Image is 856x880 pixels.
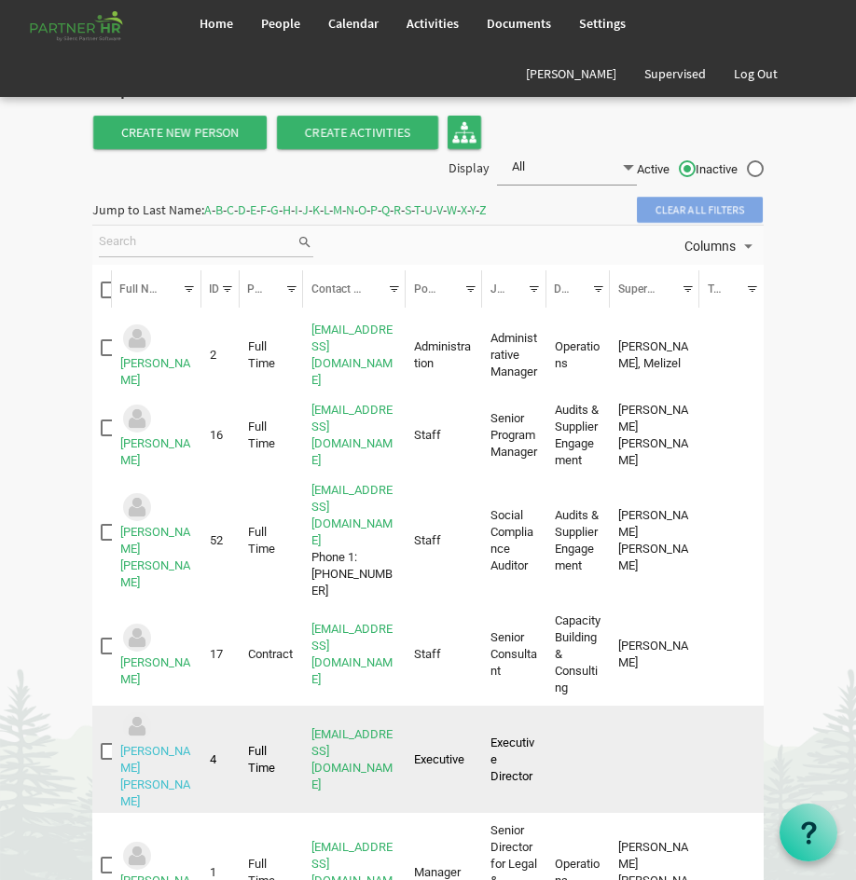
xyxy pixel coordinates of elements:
span: M [333,201,342,218]
span: Personnel Type [247,282,324,296]
td: column header Tags [699,319,764,393]
td: Full Time column header Personnel Type [240,706,304,814]
td: 17 column header ID [201,609,240,700]
span: Supervised [644,65,706,82]
td: column header Departments [546,706,611,814]
span: ID [209,282,219,296]
td: Executive column header Position [406,706,482,814]
span: Q [381,201,390,218]
div: Jump to Last Name: - - - - - - - - - - - - - - - - - - - - - - - - - [92,195,487,225]
span: C [227,201,234,218]
td: Contract column header Personnel Type [240,609,304,700]
span: Clear all filters [637,197,763,223]
span: Active [637,161,696,178]
a: [PERSON_NAME] [120,436,190,467]
img: Could not locate image [120,490,154,524]
span: D [238,201,246,218]
span: search [297,232,313,253]
a: [EMAIL_ADDRESS][DOMAIN_NAME] [311,403,393,467]
td: checkbox [92,706,112,814]
img: Could not locate image [120,709,154,743]
td: Full Time column header Personnel Type [240,478,304,603]
a: [PERSON_NAME] [120,655,190,686]
span: Y [470,201,476,218]
span: P [370,201,378,218]
a: [EMAIL_ADDRESS][DOMAIN_NAME] [311,727,393,791]
span: E [250,201,256,218]
img: Could not locate image [120,621,154,654]
td: mapostol@dignityinwork.org is template cell column header Contact Info [303,706,406,814]
td: Senior Consultant column header Job Title [482,609,546,700]
span: H [283,201,291,218]
span: Contact Info [311,282,373,296]
td: mir@dignityinwork.orgPhone 1: +60176413638 is template cell column header Contact Info [303,478,406,603]
td: Al-Amin, Mir Javeed Iqbal is template cell column header Full Name [112,478,201,603]
img: Could not locate image [120,402,154,435]
a: [EMAIL_ADDRESS][DOMAIN_NAME] [311,323,393,387]
span: Tags [708,282,731,296]
td: Apostol, Maria Minda Isabel is template cell column header Full Name [112,706,201,814]
span: Position [414,282,456,296]
td: column header Tags [699,398,764,473]
span: Home [200,15,233,32]
span: F [260,201,267,218]
td: checkbox [92,478,112,603]
td: 52 column header ID [201,478,240,603]
td: Allan, Holly is template cell column header Full Name [112,609,201,700]
td: Asuncion, Melizel column header Supervisor [610,319,699,393]
td: column header Tags [699,609,764,700]
a: [PERSON_NAME] [PERSON_NAME] [120,744,190,808]
span: I [295,201,298,218]
span: Documents [487,15,551,32]
span: People [261,15,300,32]
a: Supervised [630,50,720,97]
span: Job Title [490,282,534,296]
a: [EMAIL_ADDRESS][DOMAIN_NAME] [311,622,393,686]
span: X [461,201,467,218]
h2: People [92,80,764,100]
td: Full Time column header Personnel Type [240,398,304,473]
td: Staff column header Position [406,478,482,603]
div: Columns [681,226,761,265]
td: checkbox [92,319,112,393]
td: Urmeneta, Claudette column header Supervisor [610,609,699,700]
span: Supervisor [618,282,671,296]
span: Departments [554,282,617,296]
a: [EMAIL_ADDRESS][DOMAIN_NAME] [311,483,393,547]
span: L [324,201,329,218]
span: Create Activities [277,116,438,149]
span: T [414,201,421,218]
td: habe@dignityinwork.org is template cell column header Contact Info [303,319,406,393]
span: K [312,201,320,218]
td: Full Time column header Personnel Type [240,319,304,393]
span: Settings [579,15,626,32]
button: Columns [681,234,761,258]
td: column header Tags [699,478,764,603]
td: Audits & Supplier Engagement column header Departments [546,478,611,603]
td: Abe, Jhon Henry is template cell column header Full Name [112,319,201,393]
span: V [436,201,443,218]
span: N [346,201,354,218]
td: Administration column header Position [406,319,482,393]
img: org-chart.svg [452,120,476,144]
td: Social Compliance Auditor column header Job Title [482,478,546,603]
span: R [393,201,401,218]
td: Senior Program Manager column header Job Title [482,398,546,473]
div: Search [95,226,316,265]
span: Z [479,201,487,218]
span: A [204,201,212,218]
td: checkbox [92,398,112,473]
a: [PERSON_NAME] [120,356,190,387]
td: 16 column header ID [201,398,240,473]
span: Display [449,159,490,176]
a: [PERSON_NAME] [PERSON_NAME] [120,525,190,589]
td: Pacis, Jose Antonio column header Supervisor [610,398,699,473]
span: J [302,201,309,218]
td: Capacity Building & Consulting column header Departments [546,609,611,700]
span: Inactive [696,161,764,178]
td: hallan@dignityinwork.org is template cell column header Contact Info [303,609,406,700]
a: Organisation Chart [448,116,481,149]
td: Administrative Manager column header Job Title [482,319,546,393]
td: Staff column header Position [406,609,482,700]
td: Abrigo, Kathryn is template cell column header Full Name [112,398,201,473]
